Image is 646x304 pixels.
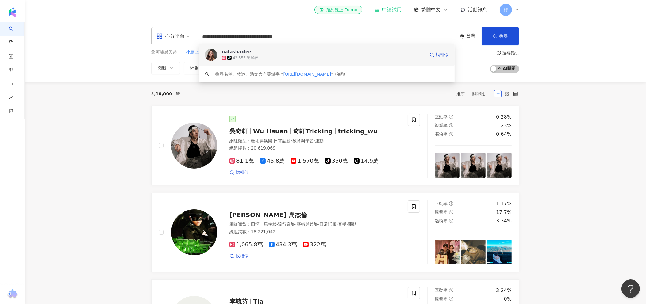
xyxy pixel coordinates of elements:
[621,279,640,298] iframe: Help Scout Beacon - Open
[468,7,487,13] span: 活動訊息
[435,218,448,223] span: 漲粉率
[496,131,512,138] div: 0.64%
[499,34,508,39] span: 搜尋
[354,158,379,164] span: 14.9萬
[449,297,453,301] span: question-circle
[435,114,448,119] span: 互動率
[7,7,17,17] img: logo icon
[496,200,512,207] div: 1.17%
[472,89,491,99] span: 關聯性
[504,6,508,13] span: 行
[229,138,400,144] div: 網紅類型 ：
[251,222,277,227] span: 田徑、馬拉松
[435,288,448,293] span: 互動率
[9,22,21,46] a: search
[504,296,512,302] div: 0%
[190,66,199,71] span: 性別
[158,66,166,71] span: 類型
[171,123,217,169] img: KOL Avatar
[449,210,453,214] span: question-circle
[435,153,460,178] img: post-image
[151,106,519,185] a: KOL Avatar吳奇軒Wu Hsuan奇軒Trickingtricking_wu網紅類型：藝術與娛樂·日常話題·教育與學習·運動總追蹤數：20,619,06981.1萬45.8萬1,570萬...
[314,6,362,14] a: 預約線上 Demo
[205,72,209,76] span: search
[215,71,348,78] div: 搜尋名稱、敘述、貼文含有關鍵字 “ ” 的網紅
[236,169,248,176] span: 找相似
[229,241,263,248] span: 1,065.8萬
[456,89,494,99] div: 排序：
[272,138,274,143] span: ·
[229,127,248,135] span: 吳奇軒
[291,138,292,143] span: ·
[347,222,348,227] span: ·
[269,241,297,248] span: 434.3萬
[482,27,519,45] button: 搜尋
[277,222,278,227] span: ·
[186,49,225,56] button: 小島上年輕的老靈魂
[449,201,453,206] span: question-circle
[449,115,453,119] span: question-circle
[435,297,448,302] span: 觀看率
[229,211,307,218] span: [PERSON_NAME] 周杰倫
[229,158,254,164] span: 81.1萬
[229,222,400,228] div: 網紅類型 ：
[501,122,512,129] div: 23%
[156,31,185,41] div: 不分平台
[274,138,291,143] span: 日常話題
[449,123,453,127] span: question-circle
[156,33,163,39] span: appstore
[435,210,448,215] span: 觀看率
[236,253,248,259] span: 找相似
[496,287,512,294] div: 3.24%
[151,91,180,96] div: 共 筆
[429,49,448,61] a: 找相似
[314,138,315,143] span: ·
[336,222,338,227] span: ·
[502,50,519,55] div: 搜尋指引
[338,222,347,227] span: 音樂
[6,289,18,299] img: chrome extension
[436,52,448,58] span: 找相似
[283,72,331,77] span: [URL][DOMAIN_NAME]
[435,201,448,206] span: 互動率
[449,132,453,136] span: question-circle
[292,138,314,143] span: 教育與學習
[435,240,460,264] img: post-image
[233,55,258,61] div: 42,555 追蹤者
[253,127,288,135] span: Wu Hsuan
[466,33,482,39] div: 台灣
[435,123,448,128] span: 觀看率
[338,127,378,135] span: tricking_wu
[151,49,181,55] span: 您可能感興趣：
[497,51,501,55] span: question-circle
[278,222,295,227] span: 流行音樂
[297,222,318,227] span: 藝術與娛樂
[487,153,512,178] img: post-image
[229,229,400,235] div: 總追蹤數 ： 18,221,042
[184,62,213,74] button: 性別
[487,240,512,264] img: post-image
[435,132,448,137] span: 漲粉率
[375,7,402,13] a: 申請試用
[318,222,319,227] span: ·
[461,153,486,178] img: post-image
[496,218,512,224] div: 3.34%
[156,91,176,96] span: 10,000+
[293,127,333,135] span: 奇軒Tricking
[325,158,348,164] span: 350萬
[421,6,441,13] span: 繁體中文
[460,34,464,39] span: environment
[251,138,272,143] span: 藝術與娛樂
[151,193,519,272] a: KOL Avatar[PERSON_NAME] 周杰倫網紅類型：田徑、馬拉松·流行音樂·藝術與娛樂·日常話題·音樂·運動總追蹤數：18,221,0421,065.8萬434.3萬322萬找相似互...
[291,158,319,164] span: 1,570萬
[229,253,248,259] a: 找相似
[229,169,248,176] a: 找相似
[303,241,326,248] span: 322萬
[205,49,217,61] img: KOL Avatar
[461,240,486,264] img: post-image
[348,222,356,227] span: 運動
[171,209,217,255] img: KOL Avatar
[449,219,453,223] span: question-circle
[319,7,357,13] div: 預約線上 Demo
